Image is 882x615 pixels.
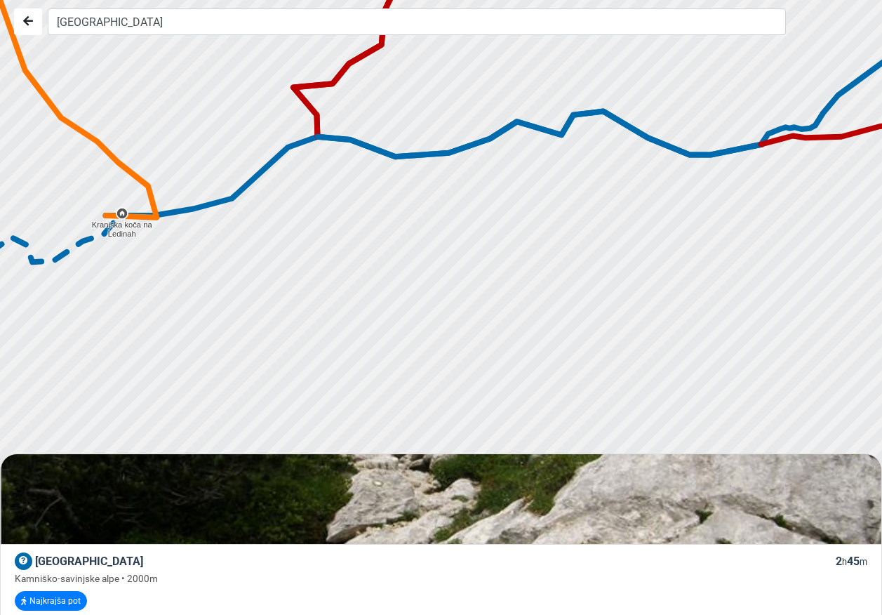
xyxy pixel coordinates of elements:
[14,8,42,35] button: Nazaj
[35,555,143,568] span: [GEOGRAPHIC_DATA]
[15,571,867,586] div: Kamniško-savinjske alpe • 2000m
[15,591,87,611] button: Najkrajša pot
[842,557,847,567] small: h
[48,8,786,35] input: Iskanje...
[860,557,867,567] small: m
[836,555,867,568] span: 2 45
